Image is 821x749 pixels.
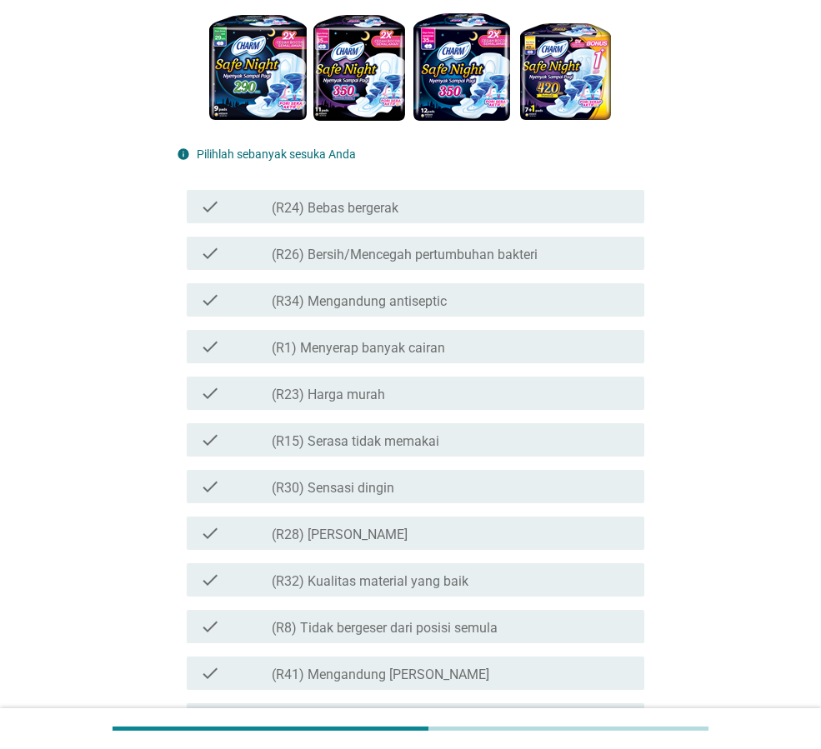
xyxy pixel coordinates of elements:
img: 71f9869b-8dbb-4a03-a0fe-c9d1cbb6f185-CSN-ALL-LENGTH.PNG [204,4,618,139]
label: (R30) Sensasi dingin [272,480,394,497]
label: (R26) Bersih/Mencegah pertumbuhan bakteri [272,247,538,263]
i: check [200,430,220,450]
i: check [200,243,220,263]
label: (R23) Harga murah [272,387,385,403]
label: (R8) Tidak bergeser dari posisi semula [272,620,498,637]
label: (R32) Kualitas material yang baik [272,573,468,590]
i: check [200,477,220,497]
label: (R28) [PERSON_NAME] [272,527,408,543]
label: (R41) Mengandung [PERSON_NAME] [272,667,489,683]
i: check [200,337,220,357]
label: (R1) Menyerap banyak cairan [272,340,445,357]
label: (R24) Bebas bergerak [272,200,398,217]
label: (R15) Serasa tidak memakai [272,433,439,450]
label: (R34) Mengandung antiseptic [272,293,447,310]
i: check [200,663,220,683]
i: check [200,523,220,543]
i: check [200,617,220,637]
i: check [200,570,220,590]
label: Pilihlah sebanyak sesuka Anda [197,147,356,161]
i: info [177,147,190,161]
i: check [200,290,220,310]
i: check [200,197,220,217]
i: check [200,383,220,403]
